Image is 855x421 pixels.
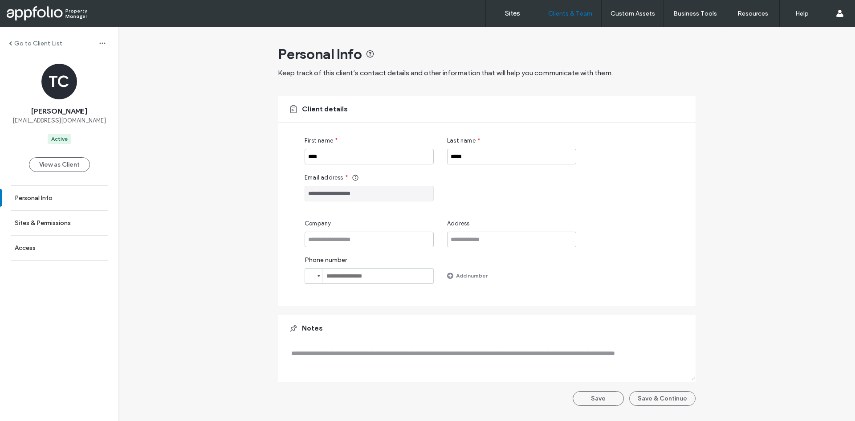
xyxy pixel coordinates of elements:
span: Keep track of this client’s contact details and other information that will help you communicate ... [278,69,613,77]
span: [PERSON_NAME] [31,106,87,116]
input: Email address [305,186,434,201]
input: Company [305,232,434,247]
div: Active [51,135,68,143]
label: Business Tools [673,10,717,17]
label: Add number [456,268,488,283]
span: Address [447,219,469,228]
label: Sites [505,9,520,17]
span: Personal Info [278,45,362,63]
label: Clients & Team [548,10,592,17]
div: TC [41,64,77,99]
label: Resources [737,10,768,17]
label: Go to Client List [14,40,62,47]
button: Save [573,391,624,406]
input: First name [305,149,434,164]
span: First name [305,136,333,145]
span: Client details [302,104,348,114]
label: Sites & Permissions [15,219,71,227]
button: View as Client [29,157,90,172]
span: Company [305,219,331,228]
input: Address [447,232,576,247]
button: Save & Continue [629,391,696,406]
span: Last name [447,136,476,145]
label: Access [15,244,36,252]
label: Personal Info [15,194,53,202]
label: Phone number [305,256,434,268]
label: Custom Assets [611,10,655,17]
span: Notes [302,323,323,333]
span: [EMAIL_ADDRESS][DOMAIN_NAME] [12,116,106,125]
input: Last name [447,149,576,164]
span: Email address [305,173,343,182]
label: Help [795,10,809,17]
